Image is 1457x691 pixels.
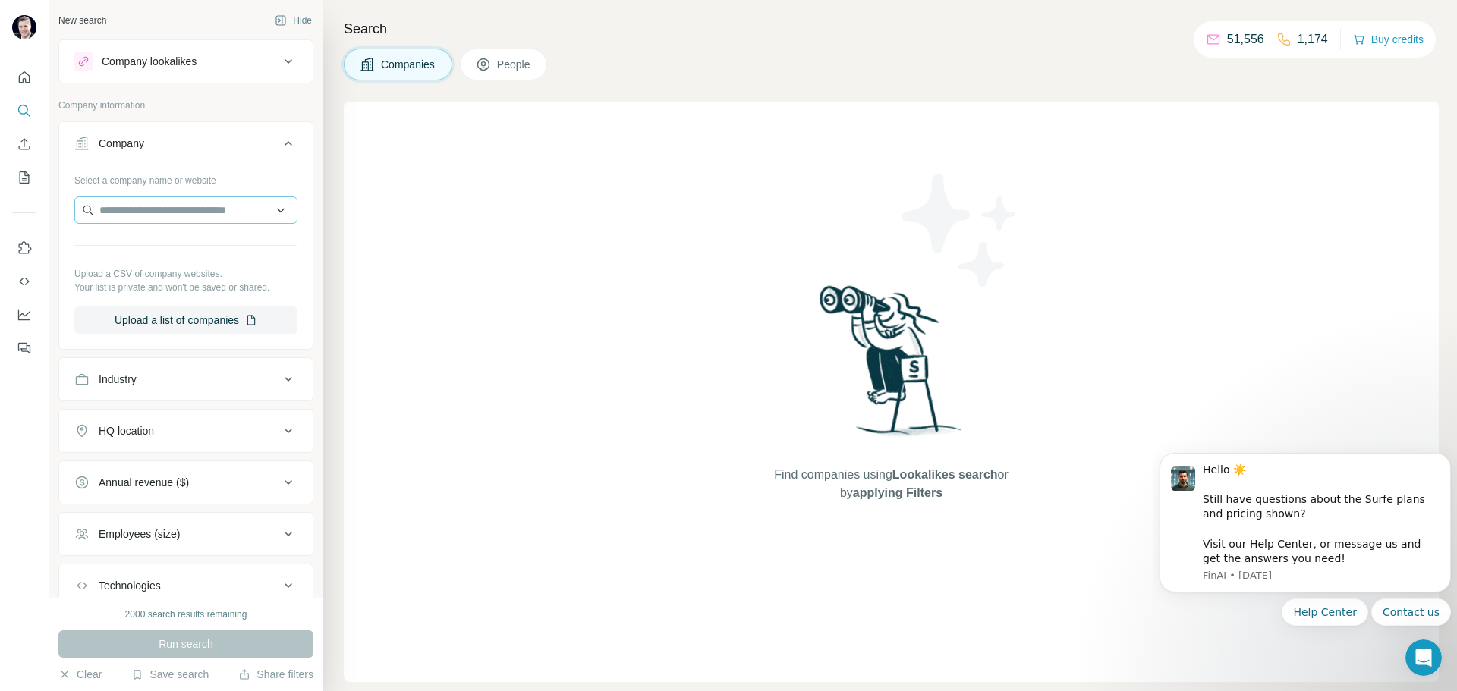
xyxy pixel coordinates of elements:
[344,18,1439,39] h4: Search
[12,15,36,39] img: Avatar
[99,526,180,542] div: Employees (size)
[131,667,209,682] button: Save search
[74,281,297,294] p: Your list is private and won't be saved or shared.
[125,608,247,621] div: 2000 search results remaining
[12,335,36,362] button: Feedback
[59,43,313,80] button: Company lookalikes
[99,475,189,490] div: Annual revenue ($)
[99,578,161,593] div: Technologies
[12,268,36,295] button: Use Surfe API
[99,372,137,387] div: Industry
[1353,29,1424,50] button: Buy credits
[12,234,36,262] button: Use Surfe on LinkedIn
[1227,30,1264,49] p: 51,556
[1405,639,1442,676] iframe: Intercom live chat
[99,423,154,438] div: HQ location
[497,57,532,72] span: People
[12,130,36,158] button: Enrich CSV
[813,281,971,451] img: Surfe Illustration - Woman searching with binoculars
[853,486,942,499] span: applying Filters
[59,361,313,397] button: Industry
[59,464,313,501] button: Annual revenue ($)
[74,267,297,281] p: Upload a CSV of company websites.
[99,136,144,151] div: Company
[1298,30,1328,49] p: 1,174
[381,57,436,72] span: Companies
[12,97,36,124] button: Search
[12,164,36,191] button: My lists
[74,306,297,334] button: Upload a list of companies
[264,9,323,32] button: Hide
[59,413,313,449] button: HQ location
[12,301,36,328] button: Dashboard
[769,466,1012,502] span: Find companies using or by
[58,667,102,682] button: Clear
[58,99,313,112] p: Company information
[892,162,1028,299] img: Surfe Illustration - Stars
[59,516,313,552] button: Employees (size)
[102,54,197,69] div: Company lookalikes
[74,168,297,187] div: Select a company name or website
[59,125,313,168] button: Company
[58,14,106,27] div: New search
[892,468,998,481] span: Lookalikes search
[12,64,36,91] button: Quick start
[59,567,313,604] button: Technologies
[1153,403,1457,650] iframe: Intercom notifications message
[238,667,313,682] button: Share filters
